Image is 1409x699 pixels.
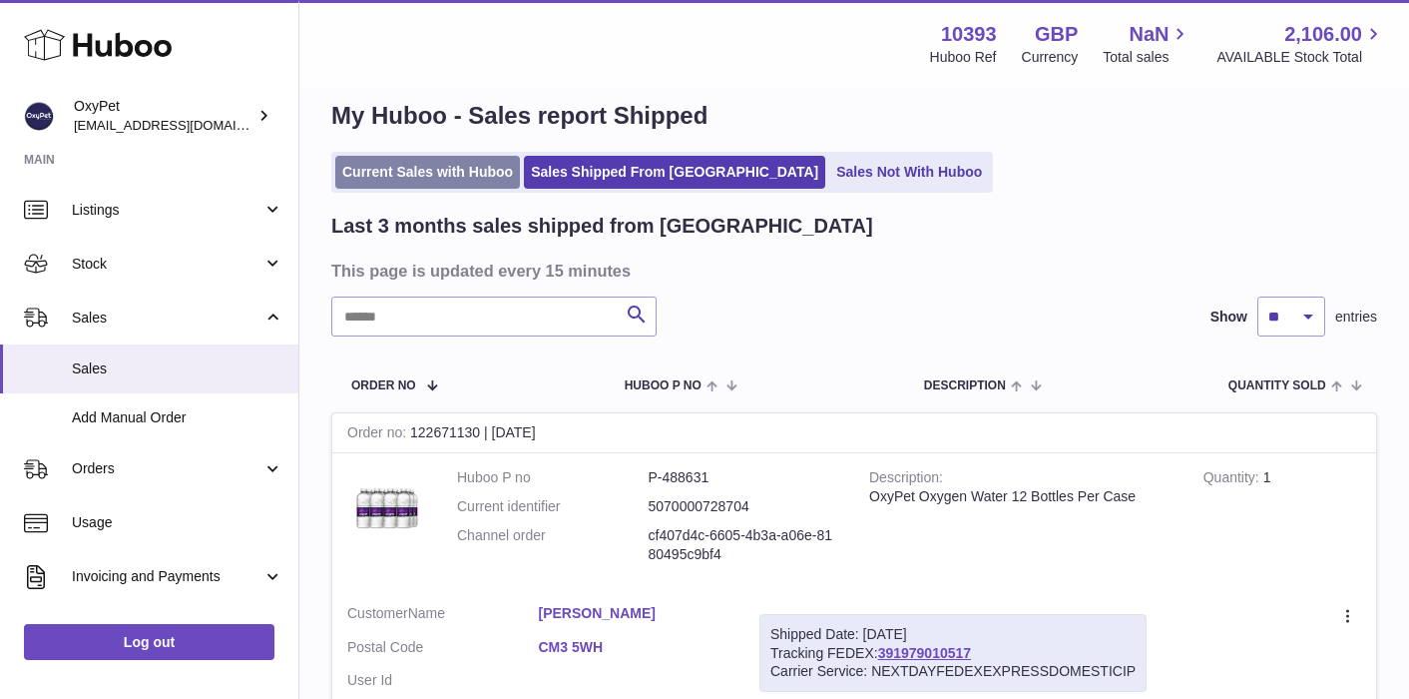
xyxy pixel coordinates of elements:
img: 103931662034097.jpg [347,468,427,548]
span: Quantity Sold [1228,379,1326,392]
strong: 10393 [941,21,997,48]
div: 122671130 | [DATE] [332,413,1376,453]
a: Sales Shipped From [GEOGRAPHIC_DATA] [524,156,825,189]
dt: Current identifier [457,497,649,516]
dt: Postal Code [347,638,539,662]
dt: Name [347,604,539,628]
a: NaN Total sales [1103,21,1191,67]
div: OxyPet [74,97,253,135]
span: Invoicing and Payments [72,567,262,586]
span: Listings [72,201,262,220]
h2: Last 3 months sales shipped from [GEOGRAPHIC_DATA] [331,213,873,240]
span: NaN [1129,21,1169,48]
dd: cf407d4c-6605-4b3a-a06e-8180495c9bf4 [649,526,840,564]
span: Usage [72,513,283,532]
td: 1 [1188,453,1376,589]
strong: Description [869,469,943,490]
dt: Huboo P no [457,468,649,487]
span: Total sales [1103,48,1191,67]
a: 391979010517 [878,645,971,661]
strong: Order no [347,424,410,445]
span: AVAILABLE Stock Total [1216,48,1385,67]
a: Sales Not With Huboo [829,156,989,189]
dd: 5070000728704 [649,497,840,516]
span: Description [924,379,1006,392]
strong: Quantity [1203,469,1263,490]
div: Huboo Ref [930,48,997,67]
img: info@oxypet.co.uk [24,101,54,131]
span: [EMAIL_ADDRESS][DOMAIN_NAME] [74,117,293,133]
span: Huboo P no [625,379,702,392]
div: Tracking FEDEX: [759,614,1147,693]
span: Orders [72,459,262,478]
a: CM3 5WH [539,638,730,657]
dd: P-488631 [649,468,840,487]
span: Order No [351,379,416,392]
h3: This page is updated every 15 minutes [331,260,1372,282]
div: OxyPet Oxygen Water 12 Bottles Per Case [869,487,1174,506]
div: Currency [1022,48,1079,67]
dt: User Id [347,671,539,690]
span: Sales [72,359,283,378]
div: Shipped Date: [DATE] [770,625,1136,644]
label: Show [1210,308,1247,327]
span: 2,106.00 [1284,21,1362,48]
div: Carrier Service: NEXTDAYFEDEXEXPRESSDOMESTICIP [770,662,1136,681]
a: 2,106.00 AVAILABLE Stock Total [1216,21,1385,67]
a: Current Sales with Huboo [335,156,520,189]
span: Add Manual Order [72,408,283,427]
h1: My Huboo - Sales report Shipped [331,100,1377,132]
span: Sales [72,309,262,328]
span: Stock [72,255,262,274]
a: [PERSON_NAME] [539,604,730,623]
a: Log out [24,624,274,660]
span: Customer [347,605,408,621]
strong: GBP [1035,21,1078,48]
span: entries [1335,308,1377,327]
dt: Channel order [457,526,649,564]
